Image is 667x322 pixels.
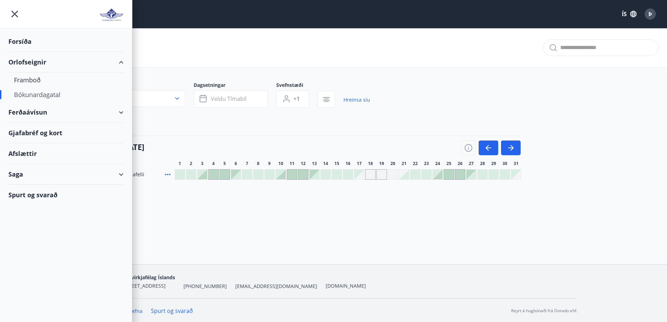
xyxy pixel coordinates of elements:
[402,161,407,166] span: 21
[223,161,226,166] span: 5
[8,123,124,143] div: Gjafabréf og kort
[368,161,373,166] span: 18
[301,161,306,166] span: 12
[458,161,463,166] span: 26
[424,161,429,166] span: 23
[388,169,398,180] div: Gráir dagar eru ekki bókanlegir
[390,161,395,166] span: 20
[99,8,124,22] img: union_logo
[194,90,268,108] button: Veldu tímabil
[8,8,21,20] button: menu
[413,161,418,166] span: 22
[278,161,283,166] span: 10
[235,161,237,166] span: 6
[194,82,276,90] span: Dagsetningar
[354,169,364,180] div: Gráir dagar eru ekki bókanlegir
[435,161,440,166] span: 24
[511,169,521,180] div: Gráir dagar eru ekki bókanlegir
[648,10,652,18] span: Þ
[491,161,496,166] span: 29
[14,73,118,87] div: Framboð
[642,6,659,22] button: Þ
[151,307,193,315] a: Spurt og svarað
[312,161,317,166] span: 13
[290,161,294,166] span: 11
[246,161,248,166] span: 7
[502,161,507,166] span: 30
[480,161,485,166] span: 28
[8,31,124,52] div: Forsíða
[211,95,246,103] span: Veldu tímabil
[14,87,118,102] div: Bókunardagatal
[268,161,271,166] span: 9
[90,90,185,107] button: Val
[343,92,370,108] a: Hreinsa síu
[323,161,328,166] span: 14
[276,90,309,108] button: +1
[90,82,194,90] span: Svæði
[183,283,227,290] span: [PHONE_NUMBER]
[212,161,215,166] span: 4
[201,161,203,166] span: 3
[8,164,124,185] div: Saga
[514,161,519,166] span: 31
[8,52,124,73] div: Orlofseignir
[121,274,175,281] span: Flugvirkjafélag Íslands
[326,282,366,289] a: [DOMAIN_NAME]
[8,102,124,123] div: Ferðaávísun
[446,161,451,166] span: 25
[365,169,376,180] div: Gráir dagar eru ekki bókanlegir
[121,282,166,289] span: [STREET_ADDRESS]
[276,82,318,90] span: Svefnstæði
[257,161,259,166] span: 8
[376,169,387,180] div: Gráir dagar eru ekki bókanlegir
[511,308,577,314] p: Keyrt á hugbúnaði frá Dorado ehf.
[179,161,181,166] span: 1
[190,161,192,166] span: 2
[357,161,362,166] span: 17
[8,143,124,164] div: Afslættir
[235,283,317,290] span: [EMAIL_ADDRESS][DOMAIN_NAME]
[334,161,339,166] span: 15
[293,95,300,103] span: +1
[618,8,640,20] button: ÍS
[469,161,474,166] span: 27
[379,161,384,166] span: 19
[8,185,124,205] div: Spurt og svarað
[346,161,350,166] span: 16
